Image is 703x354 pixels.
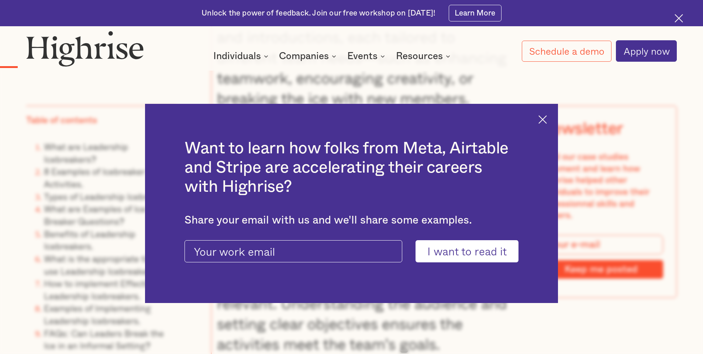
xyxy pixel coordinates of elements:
[185,214,518,227] div: Share your email with us and we'll share some examples.
[279,52,338,61] div: Companies
[279,52,329,61] div: Companies
[347,52,378,61] div: Events
[185,139,518,196] h2: Want to learn how folks from Meta, Airtable and Stripe are accelerating their careers with Highrise?
[213,52,270,61] div: Individuals
[26,31,144,66] img: Highrise logo
[538,115,547,124] img: Cross icon
[185,240,518,262] form: current-ascender-blog-article-modal-form
[416,240,518,262] input: I want to read it
[185,240,402,262] input: Your work email
[522,41,612,62] a: Schedule a demo
[396,52,443,61] div: Resources
[396,52,452,61] div: Resources
[675,14,683,23] img: Cross icon
[347,52,387,61] div: Events
[616,40,677,62] a: Apply now
[449,5,502,21] a: Learn More
[213,52,261,61] div: Individuals
[201,8,435,18] div: Unlock the power of feedback. Join our free workshop on [DATE]!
